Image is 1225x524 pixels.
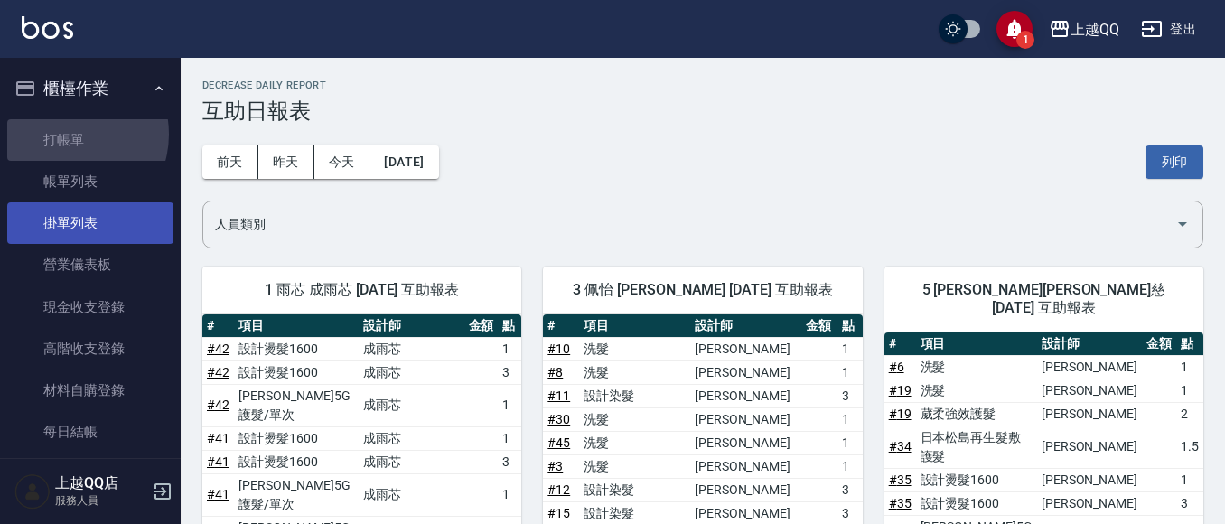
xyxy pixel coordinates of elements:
th: 項目 [579,314,689,338]
a: 每日結帳 [7,411,173,453]
td: [PERSON_NAME] [690,407,801,431]
th: 設計師 [690,314,801,338]
th: 金額 [1142,332,1176,356]
a: 掛單列表 [7,202,173,244]
td: 設計染髮 [579,384,689,407]
p: 服務人員 [55,492,147,509]
td: 成雨芯 [359,473,463,516]
td: 1 [498,426,521,450]
td: 1 [837,454,862,478]
button: 登出 [1134,13,1203,46]
td: 設計燙髮1600 [234,450,359,473]
td: [PERSON_NAME] [690,384,801,407]
th: 設計師 [359,314,463,338]
td: [PERSON_NAME] [690,478,801,501]
td: 設計燙髮1600 [234,426,359,450]
a: #19 [889,407,912,421]
th: 項目 [234,314,359,338]
button: Open [1168,210,1197,239]
td: 1.5 [1176,426,1211,468]
td: 洗髮 [579,360,689,384]
a: #12 [547,482,570,497]
button: [DATE] [369,145,438,179]
img: Logo [22,16,73,39]
button: 上越QQ [1042,11,1127,48]
a: #11 [547,388,570,403]
a: #41 [207,431,229,445]
td: 成雨芯 [359,384,463,426]
th: # [543,314,579,338]
td: [PERSON_NAME]5G護髮/單次 [234,473,359,516]
td: 1 [1176,355,1211,379]
td: 1 [1176,468,1211,491]
a: 排班表 [7,454,173,495]
td: 成雨芯 [359,426,463,450]
a: #10 [547,342,570,356]
a: 帳單列表 [7,161,173,202]
a: #42 [207,342,229,356]
a: 現金收支登錄 [7,286,173,328]
a: #8 [547,365,563,379]
td: 1 [498,337,521,360]
td: [PERSON_NAME] [690,454,801,478]
div: 上越QQ [1071,18,1119,41]
td: 設計燙髮1600 [234,337,359,360]
td: 1 [837,431,862,454]
a: #41 [207,454,229,469]
a: 打帳單 [7,119,173,161]
td: [PERSON_NAME] [690,360,801,384]
td: 1 [498,473,521,516]
td: 設計燙髮1600 [234,360,359,384]
td: 1 [837,337,862,360]
td: 3 [498,360,521,384]
a: 營業儀表板 [7,244,173,285]
th: 設計師 [1037,332,1142,356]
td: [PERSON_NAME] [1037,402,1142,426]
a: #3 [547,459,563,473]
td: 3 [1176,491,1211,515]
th: # [884,332,916,356]
th: # [202,314,234,338]
td: 2 [1176,402,1211,426]
td: 1 [498,384,521,426]
th: 點 [498,314,521,338]
td: [PERSON_NAME] [1037,491,1142,515]
a: #42 [207,398,229,412]
td: 洗髮 [579,454,689,478]
td: 洗髮 [916,355,1037,379]
button: 今天 [314,145,370,179]
span: 1 雨芯 成雨芯 [DATE] 互助報表 [224,281,500,299]
button: 列印 [1146,145,1203,179]
td: 設計燙髮1600 [916,491,1037,515]
span: 3 佩怡 [PERSON_NAME] [DATE] 互助報表 [565,281,840,299]
td: 洗髮 [916,379,1037,402]
a: #42 [207,365,229,379]
a: #34 [889,439,912,454]
th: 金額 [464,314,499,338]
td: 成雨芯 [359,360,463,384]
a: #19 [889,383,912,398]
td: 1 [837,407,862,431]
td: 1 [837,360,862,384]
th: 金額 [801,314,837,338]
button: 昨天 [258,145,314,179]
a: #35 [889,473,912,487]
a: 高階收支登錄 [7,328,173,370]
h2: Decrease Daily Report [202,80,1203,91]
span: 5 [PERSON_NAME][PERSON_NAME]慈 [DATE] 互助報表 [906,281,1182,317]
a: #6 [889,360,904,374]
td: 日本松島再生髮敷護髮 [916,426,1037,468]
a: #15 [547,506,570,520]
td: [PERSON_NAME] [1037,426,1142,468]
td: 成雨芯 [359,450,463,473]
td: [PERSON_NAME] [1037,355,1142,379]
button: 前天 [202,145,258,179]
td: 1 [1176,379,1211,402]
th: 點 [837,314,862,338]
a: 材料自購登錄 [7,370,173,411]
td: 3 [837,478,862,501]
button: 櫃檯作業 [7,65,173,112]
td: [PERSON_NAME] [1037,379,1142,402]
td: 洗髮 [579,337,689,360]
td: [PERSON_NAME] [690,431,801,454]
